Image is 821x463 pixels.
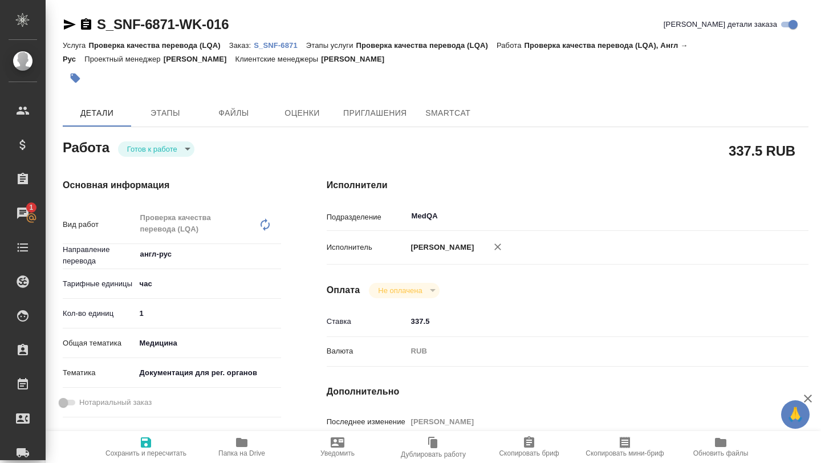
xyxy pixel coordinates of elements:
p: Проверка качества перевода (LQA) [356,41,497,50]
span: Нотариальный заказ [79,397,152,408]
span: 🙏 [786,403,805,427]
div: час [136,274,281,294]
span: Этапы [138,106,193,120]
span: Оценки [275,106,330,120]
p: Исполнитель [327,242,407,253]
span: Дублировать работу [401,450,466,458]
span: Папка на Drive [218,449,265,457]
button: Добавить тэг [63,66,88,91]
span: Обновить файлы [693,449,749,457]
span: Файлы [206,106,261,120]
div: Готов к работе [369,283,439,298]
div: Готов к работе [118,141,194,157]
p: Направление перевода [63,244,136,267]
p: Кол-во единиц [63,308,136,319]
p: S_SNF-6871 [254,41,306,50]
button: Open [275,253,277,255]
span: Уведомить [320,449,355,457]
input: ✎ Введи что-нибудь [407,313,769,330]
button: Сохранить и пересчитать [98,431,194,463]
button: Дублировать работу [385,431,481,463]
span: Детали [70,106,124,120]
p: Последнее изменение [327,416,407,428]
button: 🙏 [781,400,810,429]
p: Заказ: [229,41,254,50]
p: [PERSON_NAME] [407,242,474,253]
span: 1 [22,202,40,213]
p: Работа [497,41,525,50]
p: Клиентские менеджеры [235,55,322,63]
button: Готов к работе [124,144,181,154]
p: Вид работ [63,219,136,230]
p: Тематика [63,367,136,379]
button: Папка на Drive [194,431,290,463]
span: [PERSON_NAME] детали заказа [664,19,777,30]
span: SmartCat [421,106,475,120]
h2: Работа [63,136,109,157]
h4: Исполнители [327,178,808,192]
button: Не оплачена [375,286,425,295]
div: RUB [407,342,769,361]
p: Услуга [63,41,88,50]
h4: Дополнительно [327,385,808,399]
p: Проектный менеджер [84,55,163,63]
p: Валюта [327,346,407,357]
span: Сохранить и пересчитать [105,449,186,457]
button: Скопировать ссылку для ЯМессенджера [63,18,76,31]
button: Open [762,215,765,217]
button: Удалить исполнителя [485,234,510,259]
h4: Основная информация [63,178,281,192]
p: Общая тематика [63,338,136,349]
button: Скопировать ссылку [79,18,93,31]
p: Подразделение [327,212,407,223]
button: Уведомить [290,431,385,463]
input: Пустое поле [407,413,769,430]
span: Скопировать бриф [499,449,559,457]
span: Приглашения [343,106,407,120]
input: ✎ Введи что-нибудь [136,305,281,322]
button: Скопировать бриф [481,431,577,463]
a: S_SNF-6871-WK-016 [97,17,229,32]
p: [PERSON_NAME] [164,55,235,63]
button: Скопировать мини-бриф [577,431,673,463]
p: Этапы услуги [306,41,356,50]
a: 1 [3,199,43,228]
span: Скопировать мини-бриф [586,449,664,457]
p: Ставка [327,316,407,327]
p: [PERSON_NAME] [321,55,393,63]
button: Обновить файлы [673,431,769,463]
h4: Оплата [327,283,360,297]
div: Документация для рег. органов [136,363,281,383]
h2: 337.5 RUB [729,141,795,160]
a: S_SNF-6871 [254,40,306,50]
p: Проверка качества перевода (LQA) [88,41,229,50]
p: Тарифные единицы [63,278,136,290]
div: Медицина [136,334,281,353]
